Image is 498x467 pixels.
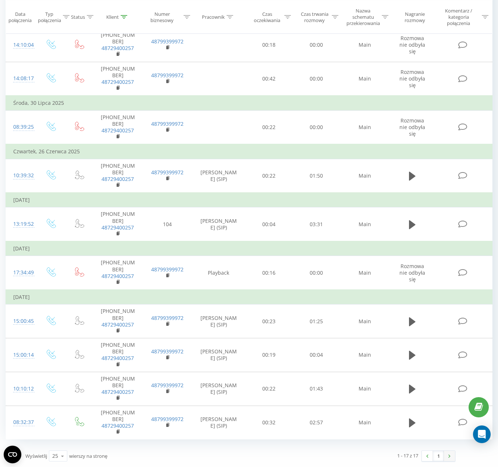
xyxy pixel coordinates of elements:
[102,175,134,182] a: 48729400257
[13,168,29,183] div: 10:39:32
[340,304,389,338] td: Main
[293,207,340,241] td: 03:31
[13,348,29,362] div: 15:00:14
[245,372,292,406] td: 00:22
[433,451,444,461] a: 1
[293,338,340,372] td: 00:04
[6,144,492,159] td: Czwartek, 26 Czerwca 2025
[192,406,245,439] td: [PERSON_NAME] (SIP)
[93,28,142,62] td: [PHONE_NUMBER]
[340,256,389,290] td: Main
[151,314,184,321] a: 48799399972
[245,62,292,96] td: 00:42
[293,372,340,406] td: 01:43
[6,241,492,256] td: [DATE]
[151,38,184,45] a: 48799399972
[93,256,142,290] td: [PHONE_NUMBER]
[202,14,225,20] div: Pracownik
[192,304,245,338] td: [PERSON_NAME] (SIP)
[245,207,292,241] td: 00:04
[245,406,292,439] td: 00:32
[293,256,340,290] td: 00:00
[143,11,182,23] div: Numer biznesowy
[340,207,389,241] td: Main
[399,263,425,283] span: Rozmowa nie odbyła się
[399,68,425,89] span: Rozmowa nie odbyła się
[192,207,245,241] td: [PERSON_NAME] (SIP)
[293,406,340,439] td: 02:57
[102,422,134,429] a: 48729400257
[245,159,292,193] td: 00:22
[52,452,58,460] div: 25
[6,96,492,110] td: Środa, 30 Lipca 2025
[102,272,134,279] a: 48729400257
[142,207,192,241] td: 104
[473,425,491,443] div: Open Intercom Messenger
[245,304,292,338] td: 00:23
[340,372,389,406] td: Main
[102,44,134,51] a: 48729400257
[293,110,340,144] td: 00:00
[151,72,184,79] a: 48799399972
[437,8,480,26] div: Komentarz / kategoria połączenia
[102,78,134,85] a: 48729400257
[252,11,282,23] div: Czas oczekiwania
[102,388,134,395] a: 48729400257
[245,28,292,62] td: 00:18
[6,290,492,304] td: [DATE]
[245,256,292,290] td: 00:16
[293,159,340,193] td: 01:50
[245,110,292,144] td: 00:22
[102,127,134,134] a: 48729400257
[192,372,245,406] td: [PERSON_NAME] (SIP)
[6,11,34,23] div: Data połączenia
[102,321,134,328] a: 48729400257
[102,354,134,361] a: 48729400257
[340,110,389,144] td: Main
[299,11,330,23] div: Czas trwania rozmowy
[13,314,29,328] div: 15:00:45
[13,217,29,231] div: 13:19:52
[93,406,142,439] td: [PHONE_NUMBER]
[245,338,292,372] td: 00:19
[93,304,142,338] td: [PHONE_NUMBER]
[4,446,21,463] button: Open CMP widget
[192,159,245,193] td: [PERSON_NAME] (SIP)
[192,256,245,290] td: Playback
[13,415,29,429] div: 08:32:37
[396,11,433,23] div: Nagranie rozmowy
[293,28,340,62] td: 00:00
[192,338,245,372] td: [PERSON_NAME] (SIP)
[399,35,425,55] span: Rozmowa nie odbyła się
[6,193,492,207] td: [DATE]
[151,382,184,389] a: 48799399972
[102,224,134,231] a: 48729400257
[106,14,119,20] div: Klient
[151,169,184,176] a: 48799399972
[13,71,29,86] div: 14:08:17
[93,338,142,372] td: [PHONE_NUMBER]
[340,159,389,193] td: Main
[293,304,340,338] td: 01:25
[69,453,107,459] span: wierszy na stronę
[151,416,184,423] a: 48799399972
[13,120,29,134] div: 08:39:25
[151,266,184,273] a: 48799399972
[13,265,29,280] div: 17:34:49
[346,8,380,26] div: Nazwa schematu przekierowania
[25,453,47,459] span: Wyświetlij
[397,452,418,459] div: 1 - 17 z 17
[93,207,142,241] td: [PHONE_NUMBER]
[340,406,389,439] td: Main
[38,11,61,23] div: Typ połączenia
[340,28,389,62] td: Main
[93,62,142,96] td: [PHONE_NUMBER]
[340,338,389,372] td: Main
[151,120,184,127] a: 48799399972
[151,348,184,355] a: 48799399972
[93,372,142,406] td: [PHONE_NUMBER]
[399,117,425,137] span: Rozmowa nie odbyła się
[293,62,340,96] td: 00:00
[71,14,85,20] div: Status
[13,382,29,396] div: 10:10:12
